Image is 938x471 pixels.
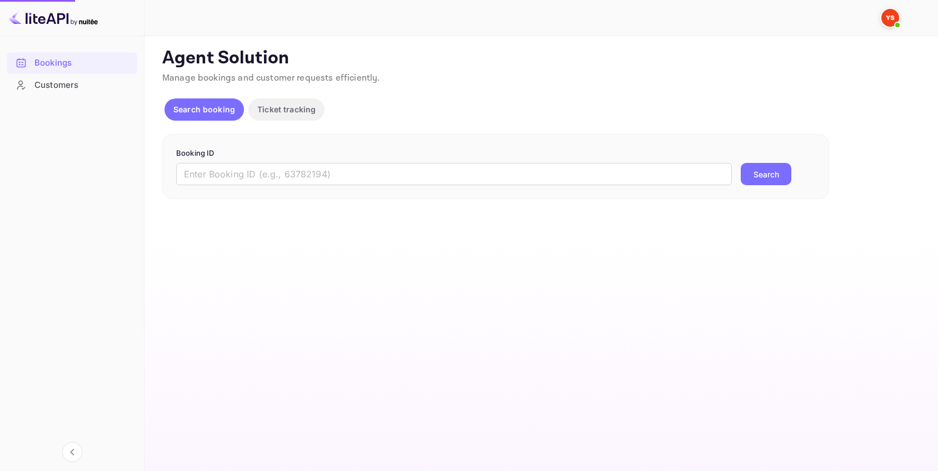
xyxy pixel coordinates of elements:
div: Bookings [34,57,132,70]
div: Customers [34,79,132,92]
a: Bookings [7,52,137,73]
a: Customers [7,75,137,95]
img: LiteAPI logo [9,9,98,27]
button: Collapse navigation [62,442,82,462]
p: Agent Solution [162,47,918,70]
span: Manage bookings and customer requests efficiently. [162,72,380,84]
p: Ticket tracking [257,103,316,115]
p: Search booking [173,103,235,115]
input: Enter Booking ID (e.g., 63782194) [176,163,732,185]
img: Yandex Support [881,9,899,27]
button: Search [741,163,791,185]
p: Booking ID [176,148,815,159]
div: Customers [7,75,137,96]
div: Bookings [7,52,137,74]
